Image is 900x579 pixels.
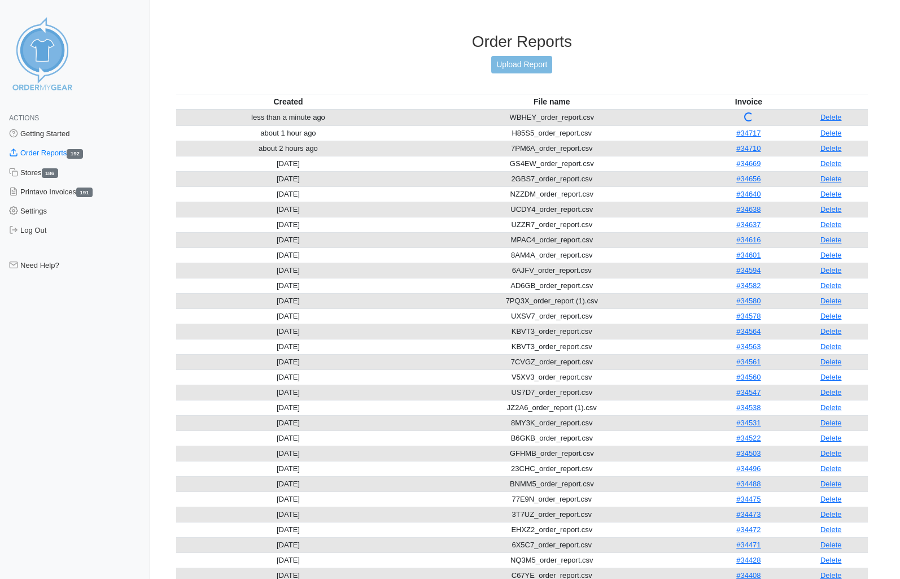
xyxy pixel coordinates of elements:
td: WBHEY_order_report.csv [400,110,703,126]
td: 77E9N_order_report.csv [400,491,703,507]
td: AD6GB_order_report.csv [400,278,703,293]
a: Delete [820,495,842,503]
td: [DATE] [176,171,401,186]
a: Delete [820,480,842,488]
td: GS4EW_order_report.csv [400,156,703,171]
td: [DATE] [176,537,401,552]
a: Delete [820,312,842,320]
a: #34561 [736,358,761,366]
a: #34580 [736,297,761,305]
a: Delete [820,236,842,244]
a: #34616 [736,236,761,244]
td: about 1 hour ago [176,125,401,141]
a: Delete [820,358,842,366]
td: GFHMB_order_report.csv [400,446,703,461]
td: UCDY4_order_report.csv [400,202,703,217]
td: [DATE] [176,202,401,217]
a: Delete [820,541,842,549]
a: Delete [820,419,842,427]
a: #34531 [736,419,761,427]
span: Actions [9,114,39,122]
a: Delete [820,144,842,153]
td: [DATE] [176,186,401,202]
td: [DATE] [176,446,401,461]
a: #34637 [736,220,761,229]
a: Delete [820,297,842,305]
a: #34563 [736,342,761,351]
td: B6GKB_order_report.csv [400,430,703,446]
a: Delete [820,342,842,351]
a: #34564 [736,327,761,336]
a: #34640 [736,190,761,198]
th: Created [176,94,401,110]
td: [DATE] [176,385,401,400]
a: Delete [820,464,842,473]
a: #34656 [736,175,761,183]
td: MPAC4_order_report.csv [400,232,703,247]
td: [DATE] [176,293,401,308]
a: Delete [820,190,842,198]
a: #34473 [736,510,761,519]
td: [DATE] [176,400,401,415]
a: #34601 [736,251,761,259]
td: KBVT3_order_report.csv [400,339,703,354]
td: [DATE] [176,232,401,247]
td: [DATE] [176,308,401,324]
a: Delete [820,113,842,121]
span: 186 [42,168,58,178]
a: #34547 [736,388,761,397]
td: 23CHC_order_report.csv [400,461,703,476]
td: [DATE] [176,278,401,293]
td: [DATE] [176,156,401,171]
a: Delete [820,449,842,458]
a: #34578 [736,312,761,320]
td: NQ3M5_order_report.csv [400,552,703,568]
td: [DATE] [176,552,401,568]
td: about 2 hours ago [176,141,401,156]
th: File name [400,94,703,110]
th: Invoice [703,94,794,110]
a: Delete [820,251,842,259]
td: NZZDM_order_report.csv [400,186,703,202]
a: #34475 [736,495,761,503]
a: Delete [820,510,842,519]
td: [DATE] [176,491,401,507]
td: 7CVGZ_order_report.csv [400,354,703,369]
h3: Order Reports [176,32,868,51]
a: Delete [820,373,842,381]
td: EHXZ2_order_report.csv [400,522,703,537]
a: Delete [820,281,842,290]
a: #34638 [736,205,761,214]
a: #34717 [736,129,761,137]
td: [DATE] [176,415,401,430]
td: [DATE] [176,461,401,476]
a: #34594 [736,266,761,275]
td: less than a minute ago [176,110,401,126]
td: KBVT3_order_report.csv [400,324,703,339]
a: Delete [820,434,842,442]
a: Delete [820,388,842,397]
a: #34503 [736,449,761,458]
td: [DATE] [176,430,401,446]
a: Upload Report [491,56,552,73]
a: #34560 [736,373,761,381]
td: UXSV7_order_report.csv [400,308,703,324]
a: Delete [820,175,842,183]
a: #34710 [736,144,761,153]
a: Delete [820,159,842,168]
a: Delete [820,205,842,214]
td: V5XV3_order_report.csv [400,369,703,385]
td: [DATE] [176,476,401,491]
a: Delete [820,266,842,275]
a: #34669 [736,159,761,168]
a: #34538 [736,403,761,412]
a: Delete [820,403,842,412]
td: 2GBS7_order_report.csv [400,171,703,186]
td: [DATE] [176,339,401,354]
td: [DATE] [176,522,401,537]
td: 6AJFV_order_report.csv [400,263,703,278]
a: Delete [820,129,842,137]
td: 3T7UZ_order_report.csv [400,507,703,522]
td: [DATE] [176,507,401,522]
td: UZZR7_order_report.csv [400,217,703,232]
